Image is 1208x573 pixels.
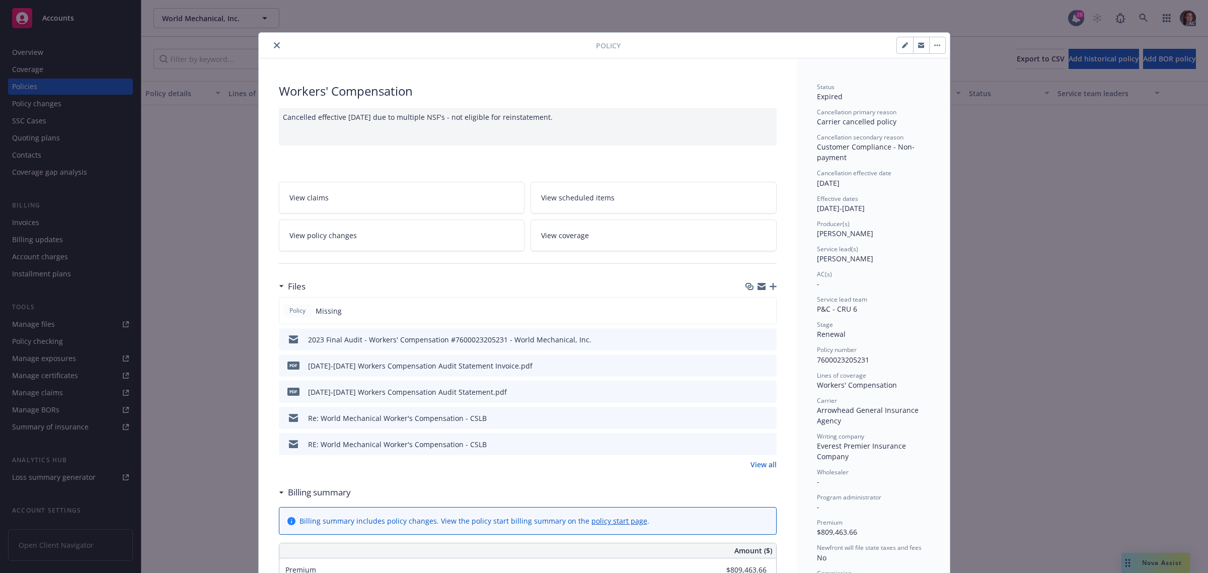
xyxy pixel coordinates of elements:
[747,387,756,397] button: download file
[817,380,930,390] div: Workers' Compensation
[817,329,846,339] span: Renewal
[817,355,869,365] span: 7600023205231
[747,334,756,345] button: download file
[817,477,819,486] span: -
[817,405,921,425] span: Arrowhead General Insurance Agency
[531,220,777,251] a: View coverage
[747,439,756,450] button: download file
[316,306,342,316] span: Missing
[817,553,826,562] span: No
[734,545,772,556] span: Amount ($)
[591,516,647,526] a: policy start page
[279,220,525,251] a: View policy changes
[596,40,621,51] span: Policy
[817,178,840,188] span: [DATE]
[288,280,306,293] h3: Files
[817,371,866,380] span: Lines of coverage
[271,39,283,51] button: close
[308,439,487,450] div: RE: World Mechanical Worker's Compensation - CSLB
[764,334,773,345] button: preview file
[817,432,864,441] span: Writing company
[817,270,832,278] span: AC(s)
[287,362,299,369] span: pdf
[750,459,777,470] a: View all
[817,229,873,238] span: [PERSON_NAME]
[817,468,849,476] span: Wholesaler
[747,413,756,423] button: download file
[817,254,873,263] span: [PERSON_NAME]
[279,280,306,293] div: Files
[289,230,357,241] span: View policy changes
[817,543,922,552] span: Newfront will file state taxes and fees
[531,182,777,213] a: View scheduled items
[817,279,819,289] span: -
[817,345,857,354] span: Policy number
[817,304,857,314] span: P&C - CRU 6
[817,493,881,502] span: Program administrator
[308,334,591,345] div: 2023 Final Audit - Workers' Compensation #7600023205231 - World Mechanical, Inc.
[817,117,896,126] span: Carrier cancelled policy
[287,388,299,395] span: pdf
[817,527,857,537] span: $809,463.66
[817,502,819,512] span: -
[299,516,649,526] div: Billing summary includes policy changes. View the policy start billing summary on the .
[279,486,351,499] div: Billing summary
[817,320,833,329] span: Stage
[817,108,896,116] span: Cancellation primary reason
[279,83,777,100] div: Workers' Compensation
[541,230,589,241] span: View coverage
[817,245,858,253] span: Service lead(s)
[764,413,773,423] button: preview file
[817,396,837,405] span: Carrier
[764,361,773,371] button: preview file
[279,108,777,146] div: Cancelled effective [DATE] due to multiple NSF's - not eligible for reinstatement.
[817,83,835,91] span: Status
[308,387,507,397] div: [DATE]-[DATE] Workers Compensation Audit Statement.pdf
[764,439,773,450] button: preview file
[287,306,308,315] span: Policy
[817,133,903,141] span: Cancellation secondary reason
[308,361,533,371] div: [DATE]-[DATE] Workers Compensation Audit Statement Invoice.pdf
[747,361,756,371] button: download file
[541,192,615,203] span: View scheduled items
[817,220,850,228] span: Producer(s)
[817,441,908,461] span: Everest Premier Insurance Company
[817,194,858,203] span: Effective dates
[817,169,891,177] span: Cancellation effective date
[289,192,329,203] span: View claims
[817,142,915,162] span: Customer Compliance - Non-payment
[308,413,487,423] div: Re: World Mechanical Worker's Compensation - CSLB
[817,295,867,304] span: Service lead team
[288,486,351,499] h3: Billing summary
[764,387,773,397] button: preview file
[817,194,930,213] div: [DATE] - [DATE]
[817,518,843,527] span: Premium
[817,92,843,101] span: Expired
[279,182,525,213] a: View claims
